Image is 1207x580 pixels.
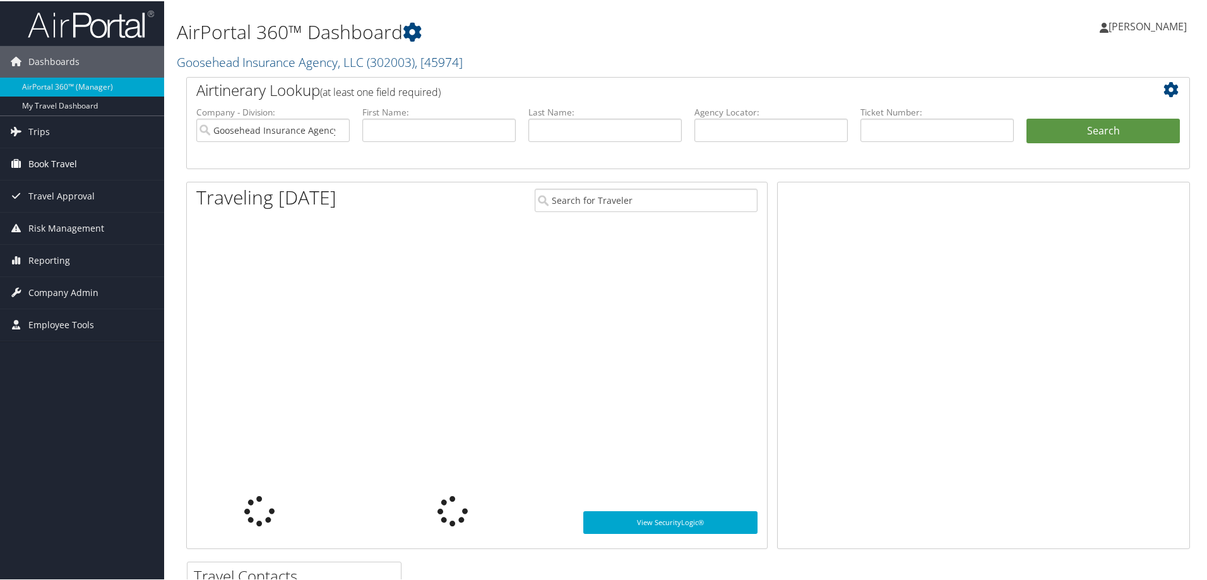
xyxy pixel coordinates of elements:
h1: Traveling [DATE] [196,183,336,210]
label: Company - Division: [196,105,350,117]
span: Risk Management [28,211,104,243]
a: [PERSON_NAME] [1100,6,1199,44]
span: Employee Tools [28,308,94,340]
button: Search [1026,117,1180,143]
span: Dashboards [28,45,80,76]
label: First Name: [362,105,516,117]
span: (at least one field required) [320,84,441,98]
img: airportal-logo.png [28,8,154,38]
h1: AirPortal 360™ Dashboard [177,18,859,44]
span: Reporting [28,244,70,275]
input: Search for Traveler [535,187,758,211]
label: Agency Locator: [694,105,848,117]
label: Last Name: [528,105,682,117]
span: Book Travel [28,147,77,179]
span: Travel Approval [28,179,95,211]
a: Goosehead Insurance Agency, LLC [177,52,463,69]
h2: Airtinerary Lookup [196,78,1097,100]
span: , [ 45974 ] [415,52,463,69]
label: Ticket Number: [860,105,1014,117]
span: [PERSON_NAME] [1109,18,1187,32]
span: Trips [28,115,50,146]
span: ( 302003 ) [367,52,415,69]
a: View SecurityLogic® [583,510,758,533]
span: Company Admin [28,276,98,307]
